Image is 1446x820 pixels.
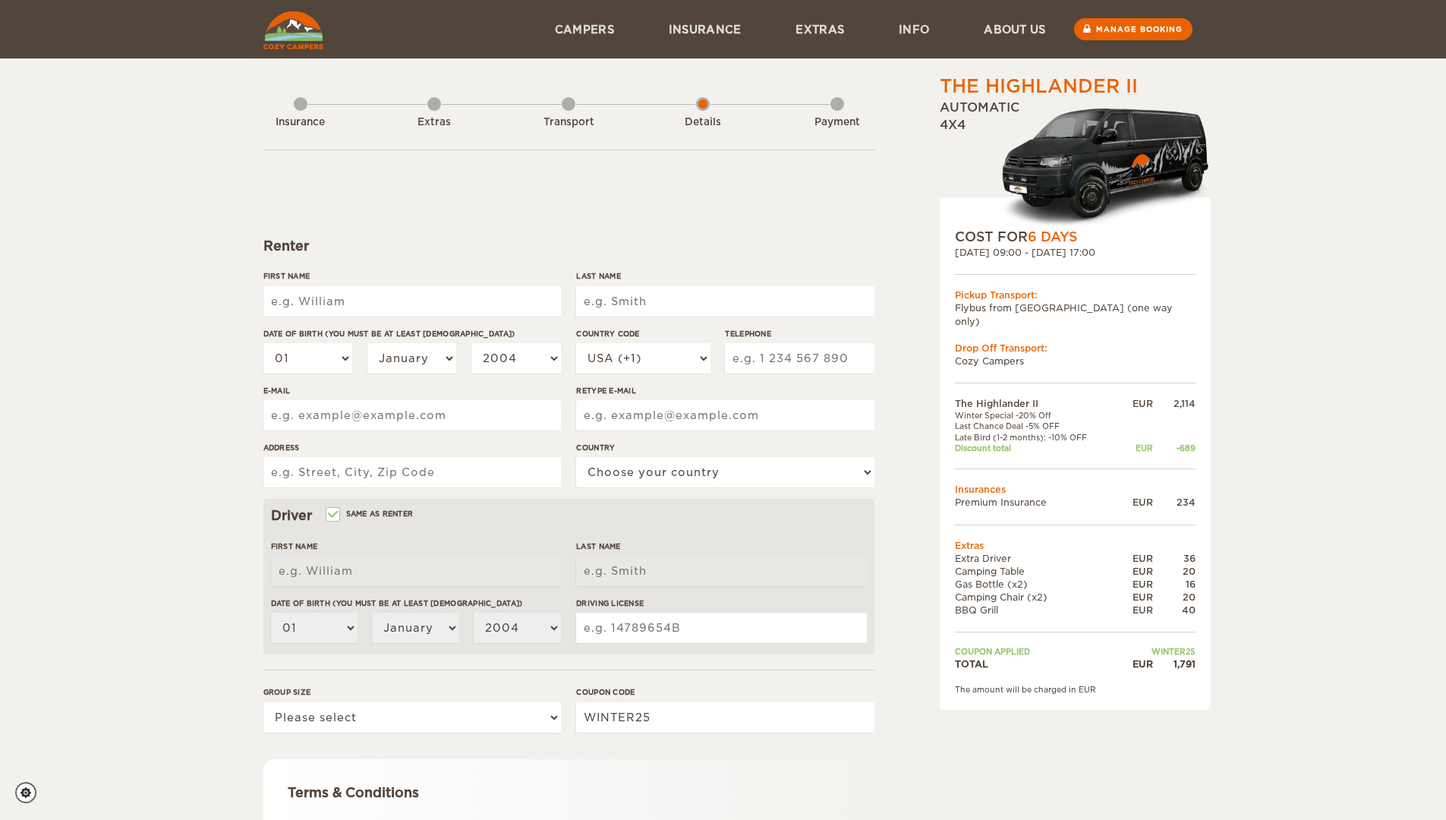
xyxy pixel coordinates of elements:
label: Retype E-mail [576,385,874,396]
td: WINTER25 [1117,646,1195,657]
div: The amount will be charged in EUR [955,684,1196,695]
div: 20 [1153,565,1196,578]
div: Insurance [259,115,342,130]
label: Telephone [725,328,874,339]
label: Driving License [576,598,866,609]
input: e.g. example@example.com [576,400,874,430]
td: Premium Insurance [955,496,1118,509]
label: First Name [271,541,561,552]
td: Coupon applied [955,646,1118,657]
label: Last Name [576,541,866,552]
label: Group size [263,686,561,698]
label: Date of birth (You must be at least [DEMOGRAPHIC_DATA]) [263,328,561,339]
div: 1,791 [1153,658,1196,670]
label: Date of birth (You must be at least [DEMOGRAPHIC_DATA]) [271,598,561,609]
input: e.g. Smith [576,556,866,586]
label: Coupon code [576,686,874,698]
div: Terms & Conditions [288,784,850,802]
div: Driver [271,506,867,525]
label: E-mail [263,385,561,396]
label: Country Code [576,328,710,339]
div: EUR [1117,591,1152,604]
td: The Highlander II [955,397,1118,410]
input: e.g. William [271,556,561,586]
div: 234 [1153,496,1196,509]
div: Details [661,115,745,130]
td: Last Chance Deal -5% OFF [955,421,1118,431]
td: BBQ Grill [955,604,1118,617]
td: Extras [955,539,1196,552]
input: e.g. William [263,286,561,317]
input: Same as renter [327,511,337,521]
td: Cozy Campers [955,355,1196,367]
div: Renter [263,237,874,255]
div: Automatic 4x4 [940,99,1211,228]
input: e.g. 1 234 567 890 [725,343,874,374]
div: Pickup Transport: [955,289,1196,301]
input: e.g. Street, City, Zip Code [263,457,561,487]
td: TOTAL [955,658,1118,670]
td: Extra Driver [955,552,1118,565]
label: Same as renter [327,506,414,521]
a: Cookie settings [15,782,46,803]
div: Extras [392,115,476,130]
div: EUR [1117,565,1152,578]
td: Camping Chair (x2) [955,591,1118,604]
div: 40 [1153,604,1196,617]
div: EUR [1117,496,1152,509]
label: Country [576,442,874,453]
div: 16 [1153,578,1196,591]
div: -689 [1153,443,1196,453]
td: Late Bird (1-2 months): -10% OFF [955,432,1118,443]
div: EUR [1117,578,1152,591]
a: Manage booking [1074,18,1192,40]
div: Payment [795,115,879,130]
div: EUR [1117,604,1152,617]
input: e.g. example@example.com [263,400,561,430]
td: Flybus from [GEOGRAPHIC_DATA] (one way only) [955,301,1196,327]
div: 20 [1153,591,1196,604]
div: EUR [1117,552,1152,565]
div: COST FOR [955,228,1196,246]
div: EUR [1117,443,1152,453]
div: 2,114 [1153,397,1196,410]
div: EUR [1117,658,1152,670]
td: Insurances [955,483,1196,496]
td: Gas Bottle (x2) [955,578,1118,591]
input: e.g. Smith [576,286,874,317]
div: 36 [1153,552,1196,565]
div: The Highlander II [940,74,1138,99]
label: Address [263,442,561,453]
span: 6 Days [1028,229,1077,244]
div: Drop Off Transport: [955,342,1196,355]
img: HighlanderXL.png [1000,104,1211,228]
td: Camping Table [955,565,1118,578]
label: First Name [263,270,561,282]
td: Discount total [955,443,1118,453]
input: e.g. 14789654B [576,613,866,643]
div: Transport [527,115,610,130]
img: Cozy Campers [263,11,323,49]
div: [DATE] 09:00 - [DATE] 17:00 [955,246,1196,259]
label: Last Name [576,270,874,282]
div: EUR [1117,397,1152,410]
td: Winter Special -20% Off [955,410,1118,421]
